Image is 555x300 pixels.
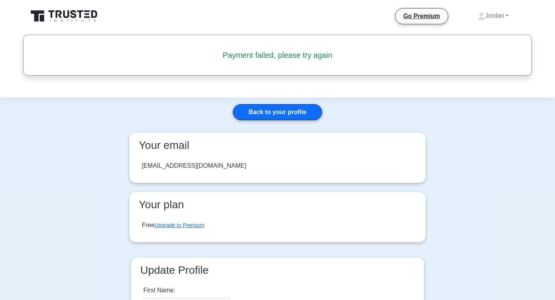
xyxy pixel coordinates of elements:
a: Go Premium [399,11,444,21]
h3: Update Profile [137,264,418,277]
a: Jordan [459,8,527,24]
a: Upgrade to Premium [155,222,204,228]
h3: Your email [136,139,419,152]
h5: Payment failed, please try again [40,51,515,60]
h3: Your plan [136,198,419,211]
div: Free [142,221,204,230]
div: [EMAIL_ADDRESS][DOMAIN_NAME] [142,161,246,170]
a: Back to your profile [233,104,322,120]
label: First Name: [143,286,175,295]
